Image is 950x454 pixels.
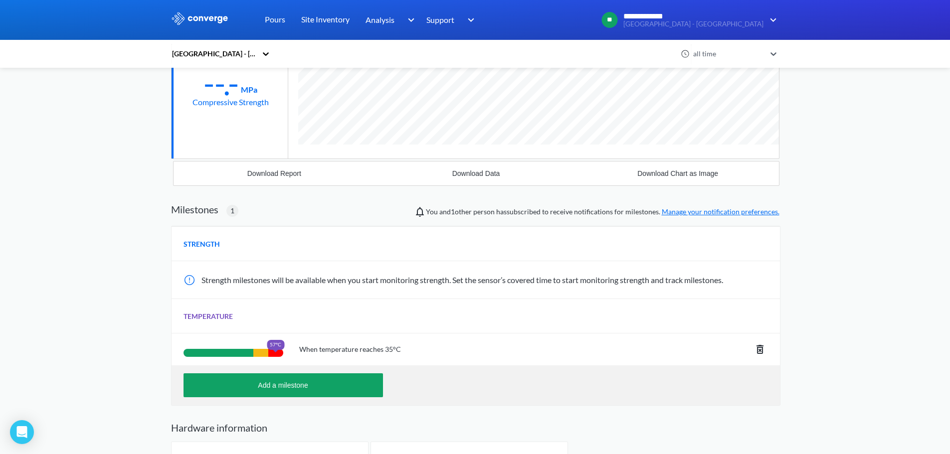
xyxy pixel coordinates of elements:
[691,48,765,59] div: all time
[192,96,269,108] div: Compressive Strength
[681,49,690,58] img: icon-clock.svg
[201,275,723,285] span: Strength milestones will be available when you start monitoring strength. Set the sensor’s covere...
[203,71,239,96] div: --.-
[637,169,718,177] div: Download Chart as Image
[184,373,383,397] button: Add a milestone
[763,14,779,26] img: downArrow.svg
[401,14,417,26] img: downArrow.svg
[299,344,401,355] span: When temperature reaches 35°C
[247,169,301,177] div: Download Report
[461,14,477,26] img: downArrow.svg
[184,239,220,250] span: STRENGTH
[375,161,577,185] button: Download Data
[171,48,257,59] div: [GEOGRAPHIC_DATA] - [GEOGRAPHIC_DATA]
[451,207,472,216] span: Matthew Fogg
[171,12,229,25] img: logo_ewhite.svg
[452,169,500,177] div: Download Data
[577,161,779,185] button: Download Chart as Image
[184,311,233,322] span: TEMPERATURE
[171,203,218,215] h2: Milestones
[174,161,376,185] button: Download Report
[414,206,426,218] img: notifications-icon.svg
[426,13,454,26] span: Support
[171,422,779,434] h2: Hardware information
[623,20,763,28] span: [GEOGRAPHIC_DATA] - [GEOGRAPHIC_DATA]
[426,206,779,217] span: You and person has subscribed to receive notifications for milestones.
[662,207,779,216] a: Manage your notification preferences.
[10,420,34,444] div: Open Intercom Messenger
[267,340,284,350] div: 57°C
[230,205,234,216] span: 1
[366,13,394,26] span: Analysis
